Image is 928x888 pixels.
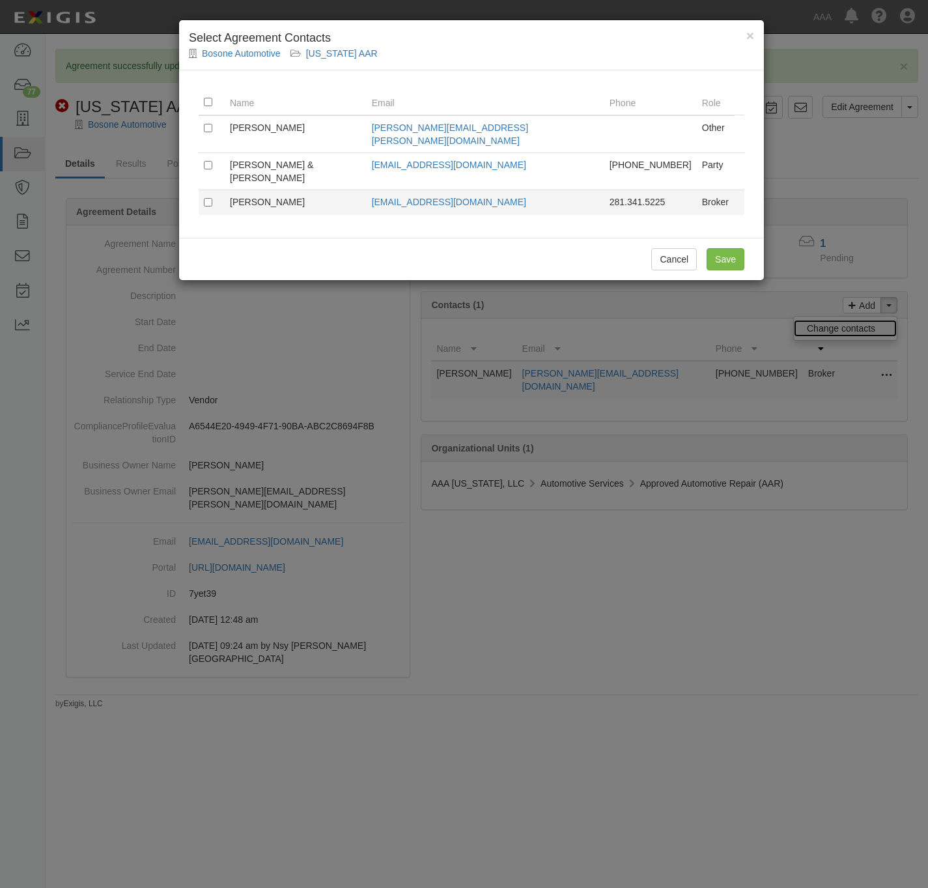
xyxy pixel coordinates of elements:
a: [US_STATE] AAR [306,48,378,59]
button: Cancel [651,248,697,270]
th: Name [225,90,367,115]
a: [EMAIL_ADDRESS][DOMAIN_NAME] [372,197,526,207]
a: [PERSON_NAME][EMAIL_ADDRESS][PERSON_NAME][DOMAIN_NAME] [372,122,528,146]
th: Email [367,90,604,115]
td: 281.341.5225 [604,190,697,215]
span: × [746,28,754,43]
a: [EMAIL_ADDRESS][DOMAIN_NAME] [372,160,526,170]
td: Broker [697,190,734,215]
th: Phone [604,90,697,115]
th: Role [697,90,734,115]
td: [PERSON_NAME] [225,190,367,215]
h4: Select Agreement Contacts [189,30,754,47]
td: [PERSON_NAME] & [PERSON_NAME] [225,152,367,190]
td: [PHONE_NUMBER] [604,152,697,190]
a: Bosone Automotive [202,48,281,59]
button: Close [746,29,754,42]
td: Party [697,152,734,190]
input: Save [707,248,744,270]
td: [PERSON_NAME] [225,115,367,153]
td: Other [697,115,734,153]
